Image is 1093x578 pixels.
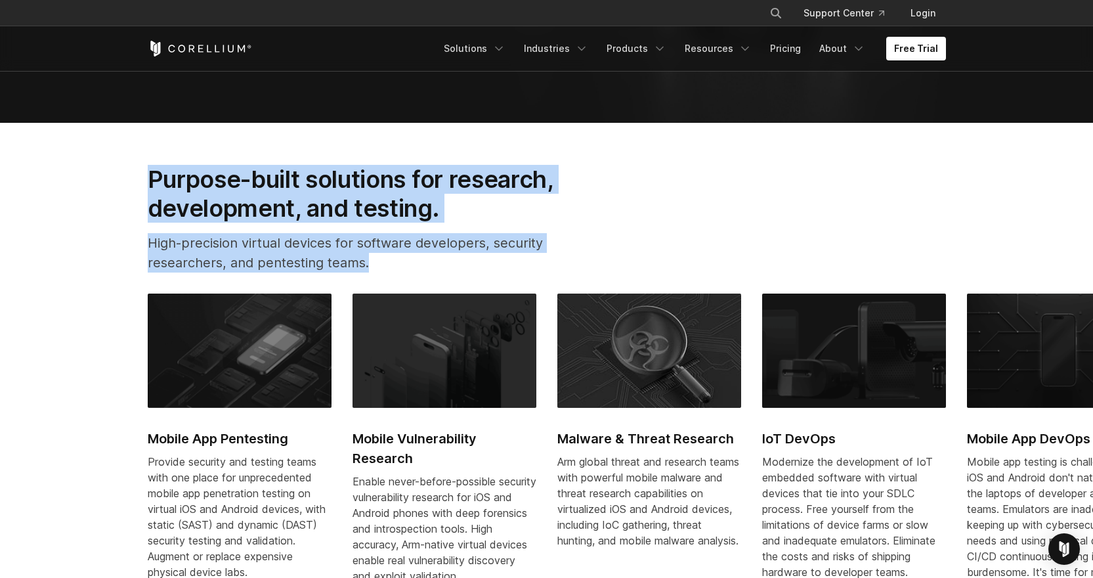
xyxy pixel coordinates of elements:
h2: IoT DevOps [762,429,946,449]
a: Support Center [793,1,895,25]
div: Navigation Menu [754,1,946,25]
button: Search [764,1,788,25]
img: Mobile App Pentesting [148,294,332,408]
div: Arm global threat and research teams with powerful mobile malware and threat research capabilitie... [557,454,741,548]
h2: Mobile Vulnerability Research [353,429,536,468]
div: Navigation Menu [436,37,946,60]
a: Products [599,37,674,60]
h2: Mobile App Pentesting [148,429,332,449]
img: Malware & Threat Research [557,294,741,408]
a: Free Trial [886,37,946,60]
a: Corellium Home [148,41,252,56]
a: Resources [677,37,760,60]
a: About [811,37,873,60]
h2: Malware & Threat Research [557,429,741,449]
a: Solutions [436,37,513,60]
a: Industries [516,37,596,60]
img: IoT DevOps [762,294,946,408]
a: Pricing [762,37,809,60]
div: Open Intercom Messenger [1048,533,1080,565]
a: Login [900,1,946,25]
img: Mobile Vulnerability Research [353,294,536,408]
h2: Purpose-built solutions for research, development, and testing. [148,165,595,223]
p: High-precision virtual devices for software developers, security researchers, and pentesting teams. [148,233,595,273]
a: Malware & Threat Research Malware & Threat Research Arm global threat and research teams with pow... [557,294,741,564]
